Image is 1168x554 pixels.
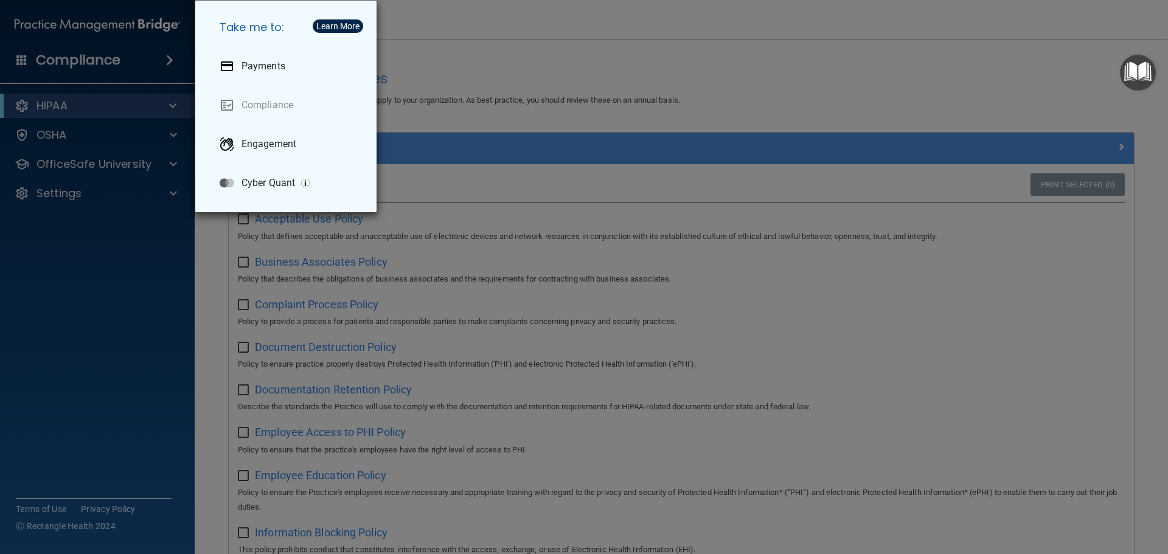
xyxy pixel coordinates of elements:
button: Learn More [313,19,363,33]
a: Cyber Quant [210,166,367,200]
a: Compliance [210,88,367,122]
a: Engagement [210,127,367,161]
p: Cyber Quant [242,177,295,189]
p: Engagement [242,138,296,150]
p: Payments [242,60,285,72]
div: Learn More [316,22,360,30]
a: Payments [210,49,367,83]
button: Open Resource Center [1120,55,1156,91]
h5: Take me to: [210,10,367,44]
